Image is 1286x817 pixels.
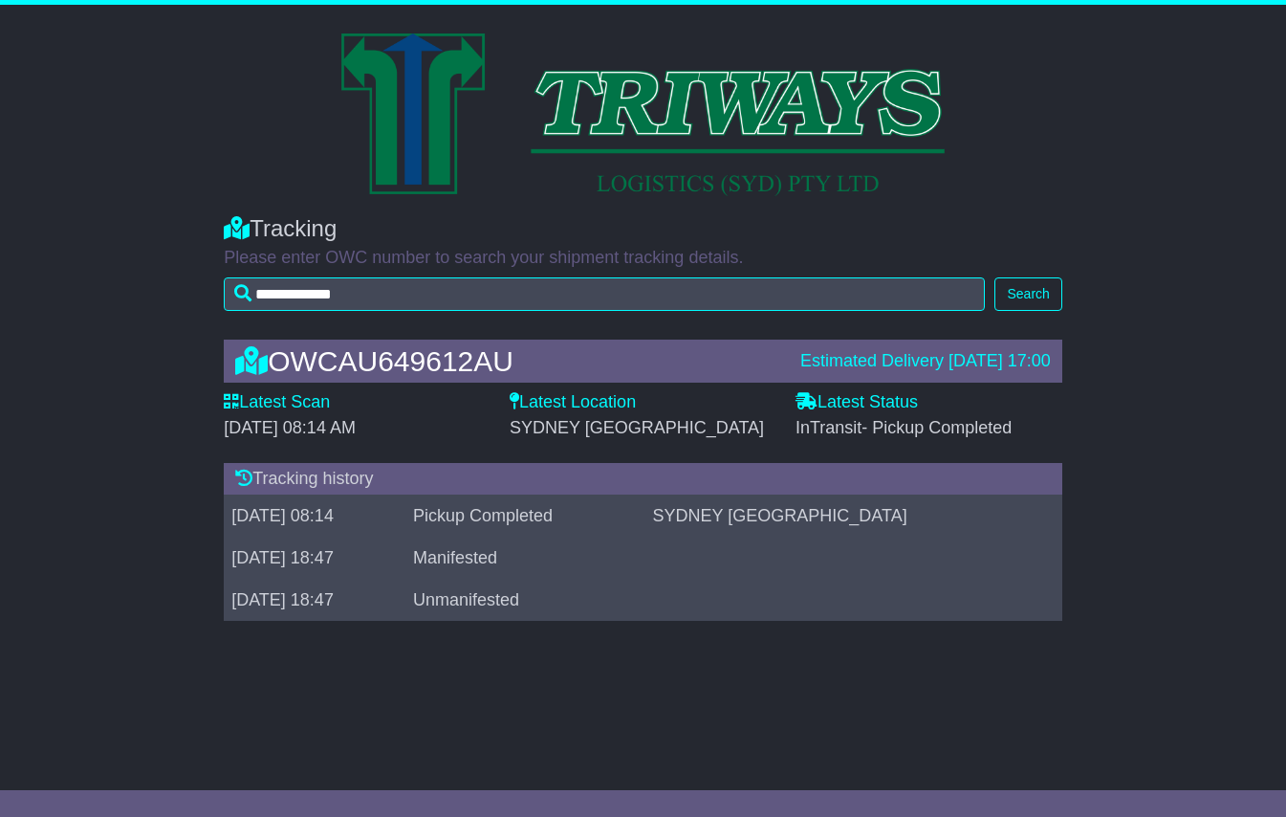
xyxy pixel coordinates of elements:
td: Unmanifested [405,580,645,622]
label: Latest Status [796,392,918,413]
div: Tracking history [224,463,1062,496]
td: [DATE] 08:14 [224,496,405,538]
label: Latest Location [510,392,636,413]
span: - Pickup Completed [861,418,1012,437]
p: Please enter OWC number to search your shipment tracking details. [224,248,1062,269]
td: SYDNEY [GEOGRAPHIC_DATA] [645,496,1062,538]
button: Search [994,277,1061,311]
div: Estimated Delivery [DATE] 17:00 [800,351,1051,372]
span: SYDNEY [GEOGRAPHIC_DATA] [510,418,764,437]
img: Light [341,33,944,196]
td: [DATE] 18:47 [224,538,405,580]
div: Tracking [224,215,1062,243]
label: Latest Scan [224,392,330,413]
td: [DATE] 18:47 [224,580,405,622]
span: [DATE] 08:14 AM [224,418,356,437]
td: Manifested [405,538,645,580]
div: OWCAU649612AU [226,345,791,377]
td: Pickup Completed [405,496,645,538]
span: InTransit [796,418,1012,437]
